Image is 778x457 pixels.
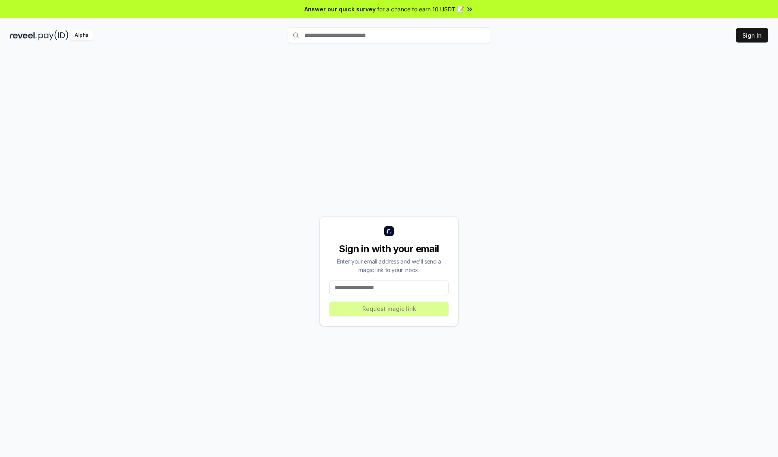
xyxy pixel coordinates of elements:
div: Enter your email address and we’ll send a magic link to your inbox. [329,257,449,274]
img: logo_small [384,226,394,236]
img: reveel_dark [10,30,37,40]
div: Alpha [70,30,93,40]
button: Sign In [736,28,768,43]
span: Answer our quick survey [304,5,376,13]
div: Sign in with your email [329,242,449,255]
img: pay_id [38,30,68,40]
span: for a chance to earn 10 USDT 📝 [377,5,464,13]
